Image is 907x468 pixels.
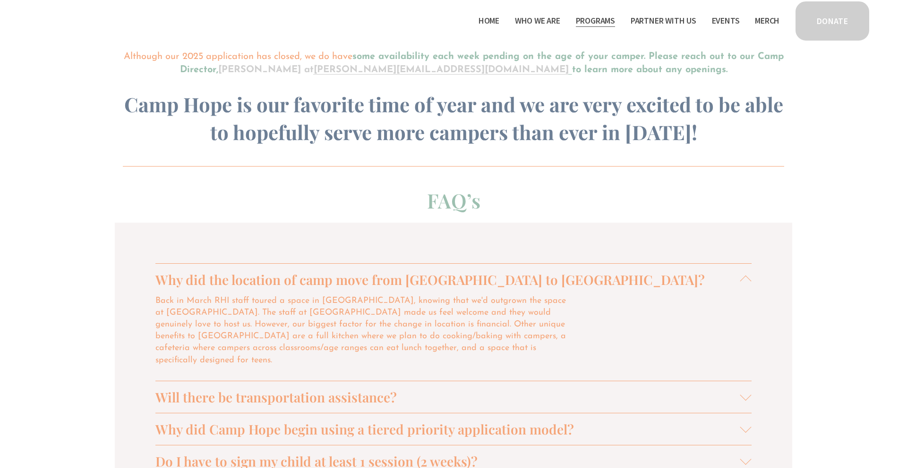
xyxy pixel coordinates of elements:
div: Why did the location of camp move from [GEOGRAPHIC_DATA] to [GEOGRAPHIC_DATA]? [155,295,752,381]
span: Partner With Us [631,14,696,28]
span: Why did the location of camp move from [GEOGRAPHIC_DATA] to [GEOGRAPHIC_DATA]? [155,271,740,288]
strong: some availability each week pending on the age of your camper. Please reach out to our Camp Direc... [180,52,787,75]
a: Merch [755,13,779,28]
span: Why did Camp Hope begin using a tiered priority application model? [155,420,740,438]
a: folder dropdown [631,13,696,28]
p: Back in March RHI staff toured a space in [GEOGRAPHIC_DATA], knowing that we'd outgrown the space... [155,295,573,367]
a: folder dropdown [515,13,560,28]
a: Home [479,13,499,28]
span: Will there be transportation assistance? [155,388,740,406]
a: Events [712,13,740,28]
p: Although our 2025 application has closed, we do have [123,50,784,76]
button: Why did the location of camp move from [GEOGRAPHIC_DATA] to [GEOGRAPHIC_DATA]? [155,264,752,295]
strong: [PERSON_NAME] at [218,65,314,75]
a: folder dropdown [576,13,616,28]
strong: [PERSON_NAME][EMAIL_ADDRESS][DOMAIN_NAME] [314,65,569,75]
span: Who We Are [515,14,560,28]
button: Will there be transportation assistance? [155,381,752,413]
strong: Camp Hope is our favorite time of year and we are very excited to be able to hopefully serve more... [124,91,787,145]
h3: FAQ’s [123,187,784,214]
a: [PERSON_NAME][EMAIL_ADDRESS][DOMAIN_NAME] [314,65,572,75]
strong: to learn more about any openings. [572,65,727,75]
span: Programs [576,14,616,28]
button: Why did Camp Hope begin using a tiered priority application model? [155,413,752,445]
